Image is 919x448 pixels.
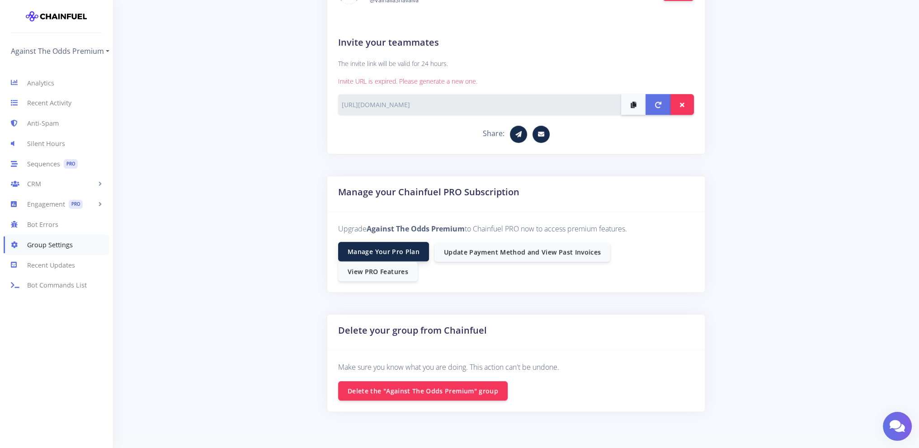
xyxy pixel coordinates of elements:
[338,262,418,281] a: View PRO Features
[338,76,694,87] p: Invite URL is expired. Please generate a new one.
[367,224,465,234] b: Against The Odds Premium
[69,200,83,209] span: PRO
[338,94,622,115] input: Click to generate a new invite URL
[4,235,109,255] a: Group Settings
[338,185,694,199] h2: Manage your Chainfuel PRO Subscription
[338,361,694,373] p: Make sure you know what you are doing. This action can't be undone.
[11,44,109,58] a: Against The Odds Premium
[338,223,694,235] p: Upgrade to Chainfuel PRO now to access premium features.
[64,159,78,169] span: PRO
[338,36,694,49] h2: Invite your teammates
[434,242,610,262] a: Update Payment Method and View Past Invoices
[483,128,504,138] span: Share:
[26,7,87,25] img: chainfuel-logo
[338,324,694,337] h2: Delete your group from Chainfuel
[338,58,694,69] p: The invite link will be valid for 24 hours.
[338,381,508,401] button: Delete the "Against The Odds Premium" group
[338,242,429,261] a: Manage Your Pro Plan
